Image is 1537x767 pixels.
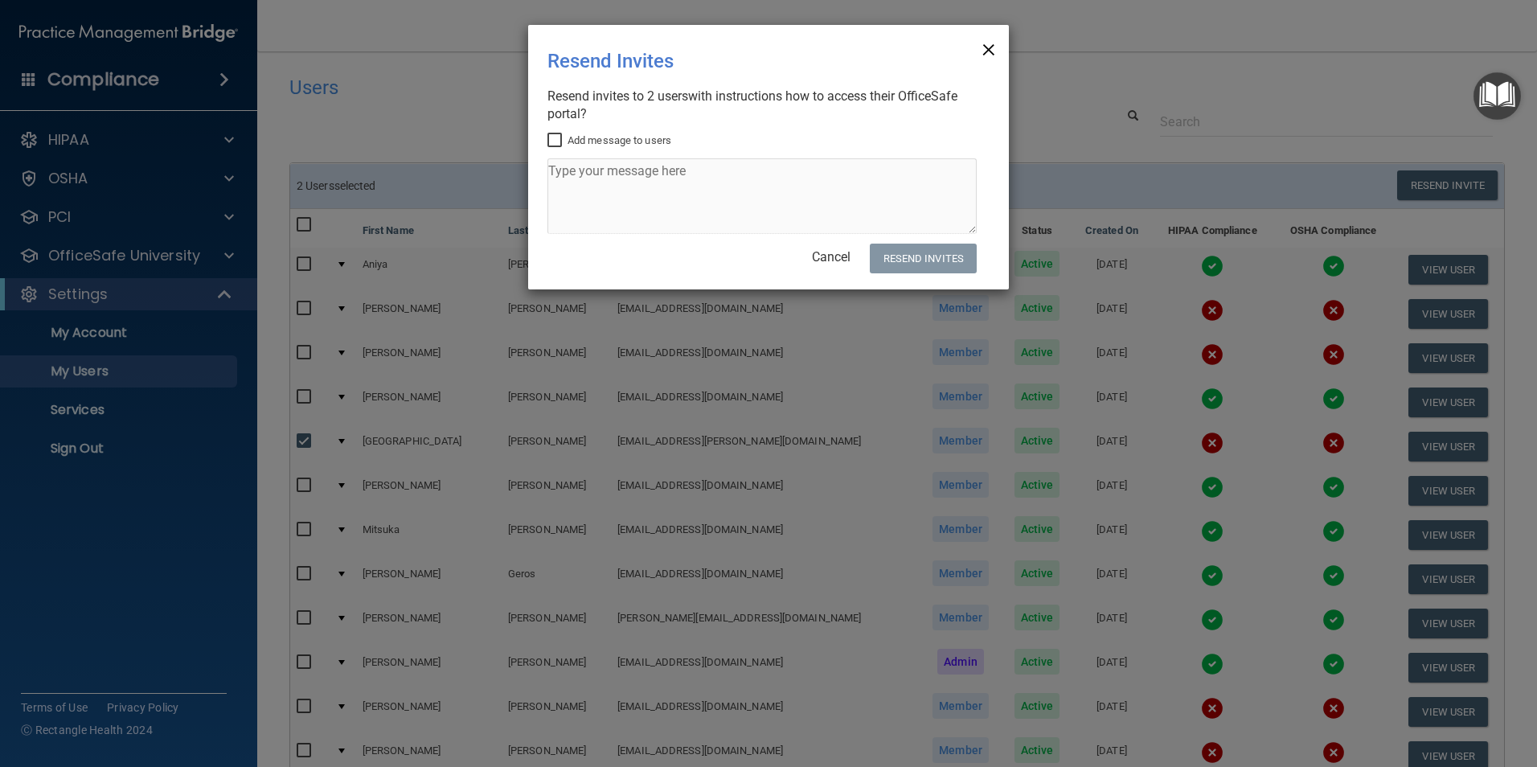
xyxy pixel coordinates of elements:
[547,131,671,150] label: Add message to users
[812,249,850,265] a: Cancel
[682,88,688,104] span: s
[547,38,924,84] div: Resend Invites
[1259,653,1518,717] iframe: Drift Widget Chat Controller
[982,31,996,64] span: ×
[547,88,977,123] div: Resend invites to 2 user with instructions how to access their OfficeSafe portal?
[547,134,566,147] input: Add message to users
[870,244,977,273] button: Resend Invites
[1473,72,1521,120] button: Open Resource Center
